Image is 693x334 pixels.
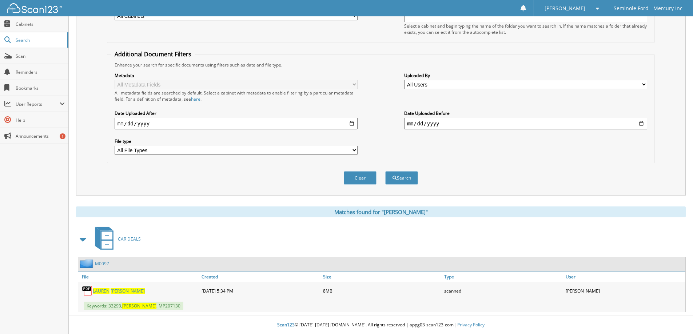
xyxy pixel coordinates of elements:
[78,272,200,282] a: File
[76,206,686,217] div: Matches found for "[PERSON_NAME]"
[93,288,145,294] a: LAUREN [PERSON_NAME]
[118,236,141,242] span: CAR DEALS
[545,6,585,11] span: [PERSON_NAME]
[95,261,109,267] a: M0097
[111,288,145,294] span: [PERSON_NAME]
[111,62,651,68] div: Enhance your search for specific documents using filters such as date and file type.
[385,171,418,185] button: Search
[404,118,647,129] input: end
[564,283,685,298] div: [PERSON_NAME]
[404,72,647,79] label: Uploaded By
[60,133,65,139] div: 1
[7,3,62,13] img: scan123-logo-white.svg
[115,110,358,116] label: Date Uploaded After
[457,322,485,328] a: Privacy Policy
[442,283,564,298] div: scanned
[16,117,65,123] span: Help
[404,110,647,116] label: Date Uploaded Before
[84,302,183,310] span: Keywords: 33293, , MP207130
[200,272,321,282] a: Created
[111,50,195,58] legend: Additional Document Filters
[80,259,95,268] img: folder2.png
[16,133,65,139] span: Announcements
[442,272,564,282] a: Type
[82,285,93,296] img: PDF.png
[277,322,295,328] span: Scan123
[115,72,358,79] label: Metadata
[115,90,358,102] div: All metadata fields are searched by default. Select a cabinet with metadata to enable filtering b...
[122,303,156,309] span: [PERSON_NAME]
[404,23,647,35] div: Select a cabinet and begin typing the name of the folder you want to search in. If the name match...
[321,272,443,282] a: Size
[16,101,60,107] span: User Reports
[191,96,200,102] a: here
[69,316,693,334] div: © [DATE]-[DATE] [DOMAIN_NAME]. All rights reserved | appg03-scan123-com |
[344,171,377,185] button: Clear
[614,6,682,11] span: Seminole Ford - Mercury Inc
[93,288,109,294] span: LAUREN
[16,85,65,91] span: Bookmarks
[91,225,141,253] a: CAR DEALS
[16,69,65,75] span: Reminders
[200,283,321,298] div: [DATE] 5:34 PM
[115,138,358,144] label: File type
[564,272,685,282] a: User
[16,53,65,59] span: Scan
[115,118,358,129] input: start
[16,37,64,43] span: Search
[321,283,443,298] div: 8MB
[16,21,65,27] span: Cabinets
